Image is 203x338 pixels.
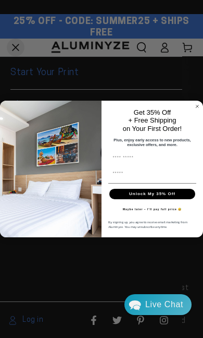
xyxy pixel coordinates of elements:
span: on Your First Order! [123,125,182,132]
span: Plus, enjoy early access to new products, exclusive offers, and more. [113,138,191,147]
span: Get 35% Off [134,108,171,116]
button: Close dialog [194,103,200,110]
div: Contact Us Directly [145,294,183,315]
span: By signing up, you agree to receive email marketing from Aluminyze. You may unsubscribe anytime. [108,220,187,230]
span: + Free Shipping [128,117,176,125]
button: Unlock My 35% Off [109,189,195,199]
button: Maybe later – I’ll pay full price 😅 [120,204,184,215]
div: Chat widget toggle [124,294,192,315]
